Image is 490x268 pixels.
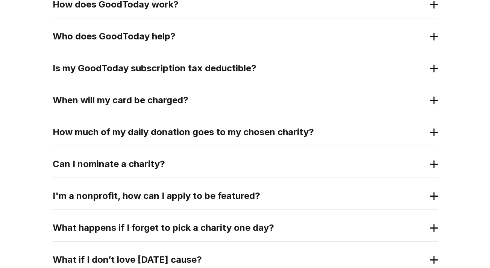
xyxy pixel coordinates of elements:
h2: What if I don’t love [DATE] cause? [53,254,426,266]
h2: Can I nominate a charity? [53,158,426,170]
h2: I'm a nonprofit, how can I apply to be featured? [53,190,426,202]
h2: How much of my daily donation goes to my chosen charity? [53,126,426,138]
h2: When will my card be charged? [53,94,426,106]
h2: Who does GoodToday help? [53,30,426,42]
h2: What happens if I forget to pick a charity one day? [53,222,426,234]
h2: Is my GoodToday subscription tax deductible? [53,62,426,74]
